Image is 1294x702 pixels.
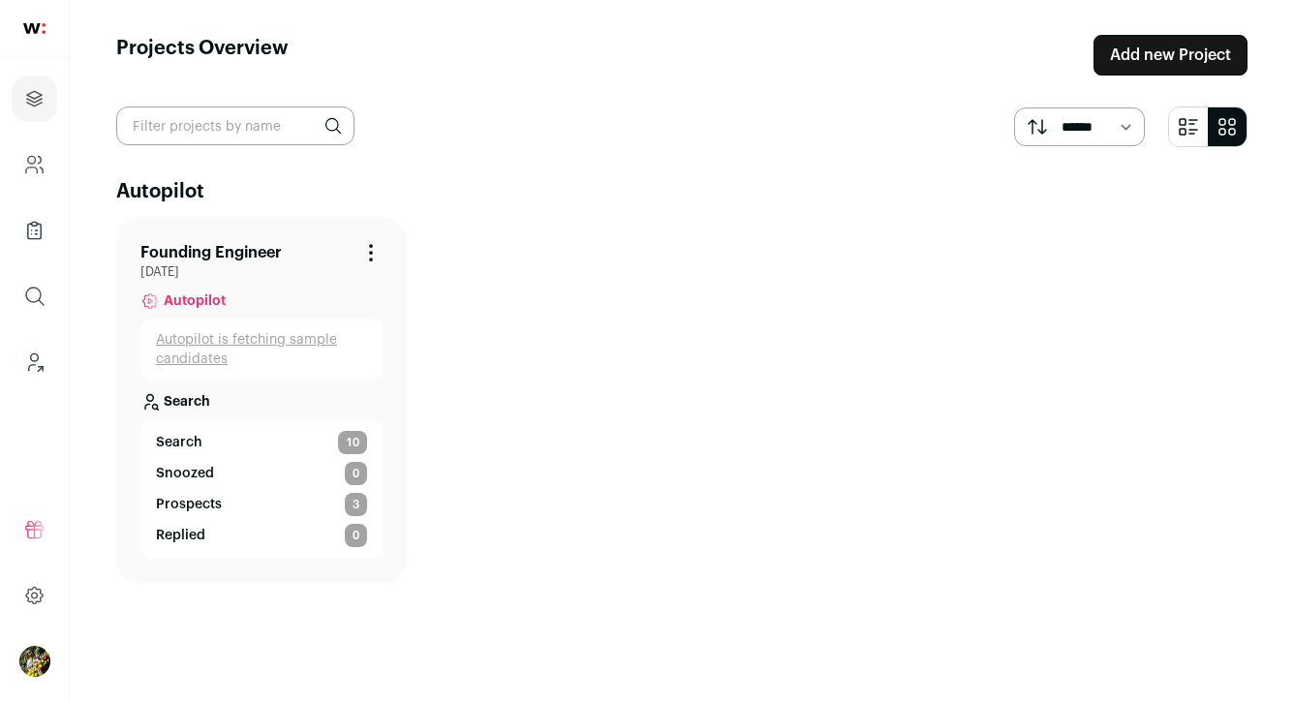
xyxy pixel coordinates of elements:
[12,339,57,385] a: Leads (Backoffice)
[164,291,226,311] span: Autopilot
[156,462,367,485] a: Snoozed 0
[156,431,367,454] a: Search 10
[116,35,289,76] h1: Projects Overview
[23,23,46,34] img: wellfound-shorthand-0d5821cbd27db2630d0214b213865d53afaa358527fdda9d0ea32b1df1b89c2c.svg
[140,280,383,319] a: Autopilot
[140,264,383,280] span: [DATE]
[156,493,367,516] a: Prospects 3
[12,141,57,188] a: Company and ATS Settings
[156,433,202,452] span: Search
[156,526,205,545] p: Replied
[345,524,367,547] span: 0
[19,646,50,677] button: Open dropdown
[116,178,1248,205] h2: Autopilot
[156,330,367,369] a: Autopilot is fetching sample candidates
[140,381,383,419] a: Search
[12,76,57,122] a: Projects
[345,462,367,485] span: 0
[140,241,282,264] a: Founding Engineer
[12,207,57,254] a: Company Lists
[359,241,383,264] button: Project Actions
[19,646,50,677] img: 6689865-medium_jpg
[156,495,222,514] p: Prospects
[156,464,214,483] p: Snoozed
[345,493,367,516] span: 3
[338,431,367,454] span: 10
[116,107,354,145] input: Filter projects by name
[156,524,367,547] a: Replied 0
[1094,35,1248,76] a: Add new Project
[164,392,210,412] p: Search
